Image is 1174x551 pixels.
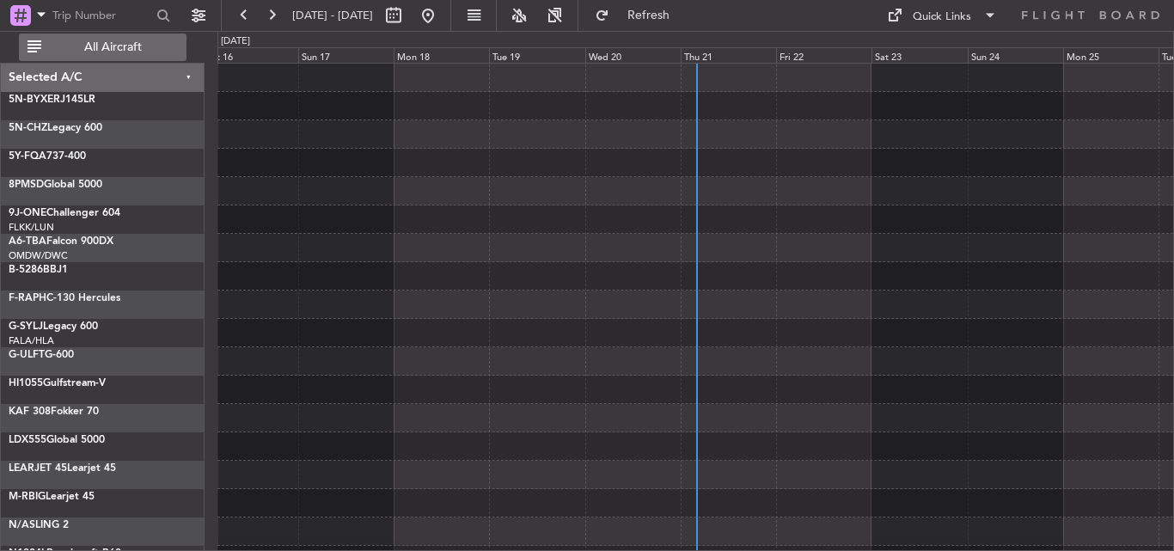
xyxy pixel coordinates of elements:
[585,47,681,63] div: Wed 20
[9,492,95,502] a: M-RBIGLearjet 45
[9,492,46,502] span: M-RBIG
[45,41,181,53] span: All Aircraft
[9,435,105,445] a: LDX555Global 5000
[9,95,47,105] span: 5N-BYX
[9,407,99,417] a: KAF 308Fokker 70
[203,47,298,63] div: Sat 16
[9,463,67,474] span: LEARJET 45
[9,180,44,190] span: 8PMSD
[9,265,68,275] a: B-5286BBJ1
[878,2,1006,29] button: Quick Links
[52,3,151,28] input: Trip Number
[9,123,102,133] a: 5N-CHZLegacy 600
[9,123,47,133] span: 5N-CHZ
[9,378,106,389] a: HI1055Gulfstream-V
[968,47,1063,63] div: Sun 24
[9,208,46,218] span: 9J-ONE
[489,47,584,63] div: Tue 19
[9,236,113,247] a: A6-TBAFalcon 900DX
[221,34,250,49] div: [DATE]
[9,350,74,360] a: G-ULFTG-600
[9,435,46,445] span: LDX555
[9,378,43,389] span: HI1055
[1063,47,1159,63] div: Mon 25
[9,407,51,417] span: KAF 308
[394,47,489,63] div: Mon 18
[9,293,46,303] span: F-RAPH
[9,334,54,347] a: FALA/HLA
[9,520,69,530] a: N/ASLING 2
[9,321,98,332] a: G-SYLJLegacy 600
[19,34,186,61] button: All Aircraft
[9,95,95,105] a: 5N-BYXERJ145LR
[9,208,120,218] a: 9J-ONEChallenger 604
[9,350,45,360] span: G-ULFT
[913,9,971,26] div: Quick Links
[9,293,120,303] a: F-RAPHC-130 Hercules
[776,47,871,63] div: Fri 22
[9,221,54,234] a: FLKK/LUN
[9,180,102,190] a: 8PMSDGlobal 5000
[9,151,46,162] span: 5Y-FQA
[292,8,373,23] span: [DATE] - [DATE]
[681,47,776,63] div: Thu 21
[9,151,86,162] a: 5Y-FQA737-400
[613,9,685,21] span: Refresh
[9,520,29,530] span: N/A
[871,47,967,63] div: Sat 23
[9,265,43,275] span: B-5286
[9,236,46,247] span: A6-TBA
[587,2,690,29] button: Refresh
[9,463,116,474] a: LEARJET 45Learjet 45
[298,47,394,63] div: Sun 17
[9,321,43,332] span: G-SYLJ
[9,249,68,262] a: OMDW/DWC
